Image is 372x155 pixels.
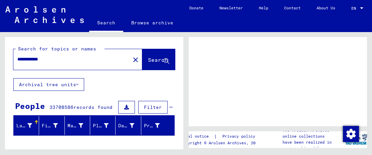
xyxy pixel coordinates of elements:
div: Last Name [16,122,32,129]
button: Filter [138,101,168,114]
div: | [181,133,263,140]
button: Archival tree units [13,78,84,91]
img: Arolsen_neg.svg [5,6,84,23]
div: People [15,100,45,112]
button: Clear [129,53,142,66]
a: Search [89,15,123,32]
div: Maiden Name [67,122,83,129]
span: Search [148,56,168,63]
div: Place of Birth [93,122,109,129]
p: have been realized in partnership with [283,139,345,151]
img: Change consent [343,126,359,142]
a: Browse archive [123,15,181,31]
mat-header-cell: Prisoner # [141,116,174,135]
p: The Arolsen Archives online collections [283,127,345,139]
div: Date of Birth [118,120,142,131]
span: EN [351,6,359,11]
span: Filter [144,104,162,110]
span: 33708586 [49,104,73,110]
div: Place of Birth [93,120,117,131]
button: Search [142,49,175,70]
div: Date of Birth [118,122,134,129]
mat-icon: close [132,56,140,64]
a: Legal notice [181,133,214,140]
div: Change consent [343,126,359,142]
mat-header-cell: Maiden Name [65,116,90,135]
a: Privacy policy [217,133,263,140]
mat-header-cell: Place of Birth [90,116,116,135]
mat-header-cell: First Name [39,116,64,135]
mat-header-cell: Last Name [14,116,39,135]
div: Prisoner # [144,122,160,129]
div: First Name [42,120,66,131]
div: Prisoner # [144,120,168,131]
div: Maiden Name [67,120,91,131]
mat-header-cell: Date of Birth [116,116,141,135]
div: First Name [42,122,57,129]
span: records found [73,104,113,110]
p: Copyright © Arolsen Archives, 2021 [181,140,263,146]
div: Last Name [16,120,40,131]
mat-label: Search for topics or names [18,46,96,52]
